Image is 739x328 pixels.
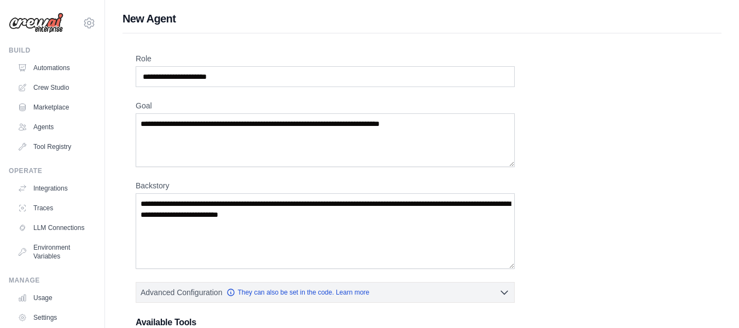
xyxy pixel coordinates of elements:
[136,53,515,64] label: Role
[13,309,96,326] a: Settings
[136,180,515,191] label: Backstory
[13,180,96,197] a: Integrations
[136,283,514,302] button: Advanced Configuration They can also be set in the code. Learn more
[13,199,96,217] a: Traces
[13,118,96,136] a: Agents
[13,99,96,116] a: Marketplace
[123,11,721,26] h1: New Agent
[226,288,369,297] a: They can also be set in the code. Learn more
[9,166,96,175] div: Operate
[13,219,96,237] a: LLM Connections
[9,276,96,285] div: Manage
[13,138,96,156] a: Tool Registry
[141,287,222,298] span: Advanced Configuration
[136,100,515,111] label: Goal
[9,46,96,55] div: Build
[13,239,96,265] a: Environment Variables
[13,59,96,77] a: Automations
[13,79,96,96] a: Crew Studio
[9,13,63,33] img: Logo
[13,289,96,307] a: Usage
